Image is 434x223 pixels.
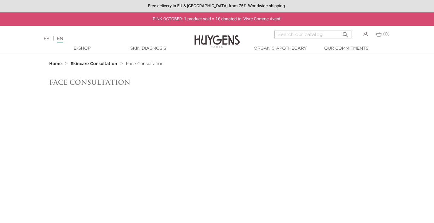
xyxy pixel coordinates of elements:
a: Organic Apothecary [250,45,311,52]
strong: Home [49,62,62,66]
span: (0) [383,32,390,36]
i:  [342,29,349,37]
a: Skincare Consultation [71,61,119,66]
img: Huygens [194,25,240,49]
strong: Skincare Consultation [71,62,117,66]
input: Search [274,31,351,38]
a: Skin Diagnosis [118,45,178,52]
a: Home [49,61,63,66]
a: FR [44,37,50,41]
a: Our commitments [316,45,377,52]
button:  [340,29,351,37]
a: Face Consultation [126,61,164,66]
div: | [41,35,176,42]
a: E-Shop [52,45,113,52]
a: EN [57,37,63,43]
span: Face Consultation [126,62,164,66]
h1: Face Consultation [49,78,385,86]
